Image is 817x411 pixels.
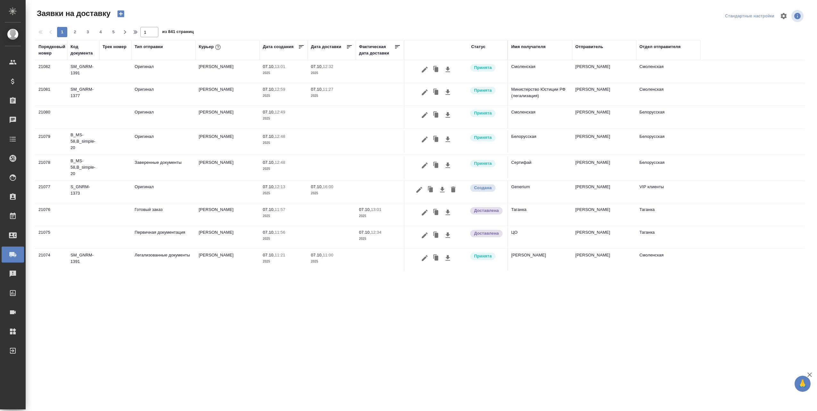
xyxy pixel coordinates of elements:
[371,207,381,212] p: 13:01
[263,160,275,165] p: 07.10,
[96,29,106,35] span: 4
[131,156,196,179] td: Заверенные документы
[795,376,811,392] button: 🙏
[35,226,67,248] td: 21075
[263,64,275,69] p: 07.10,
[470,184,504,192] div: Новая заявка, еще не передана в работу
[263,70,304,76] p: 2025
[70,27,80,37] button: 2
[639,44,680,50] div: Отдел отправителя
[474,110,492,116] p: Принята
[776,8,791,24] span: Настроить таблицу
[442,86,453,98] button: Скачать
[323,87,333,92] p: 11:27
[572,180,636,203] td: [PERSON_NAME]
[575,44,603,50] div: Отправитель
[311,190,353,197] p: 2025
[67,180,99,203] td: S_GNRM-1373
[572,226,636,248] td: [PERSON_NAME]
[263,253,275,257] p: 07.10,
[131,180,196,203] td: Оригинал
[67,129,99,154] td: B_MS-58,B_simple-20
[572,83,636,105] td: [PERSON_NAME]
[96,27,106,37] button: 4
[470,63,504,72] div: Курьер назначен
[442,109,453,121] button: Скачать
[263,207,275,212] p: 07.10,
[263,140,304,146] p: 2025
[35,8,111,19] span: Заявки на доставку
[67,83,99,105] td: SM_GNRM-1377
[359,230,371,235] p: 07.10,
[442,229,453,241] button: Скачать
[508,203,572,226] td: Таганка
[35,83,67,105] td: 21081
[572,130,636,153] td: [PERSON_NAME]
[636,203,700,226] td: Таганка
[131,226,196,248] td: Первичная документация
[131,83,196,105] td: Оригинал
[214,43,222,51] button: При выборе курьера статус заявки автоматически поменяется на «Принята»
[263,258,304,265] p: 2025
[572,203,636,226] td: [PERSON_NAME]
[108,29,119,35] span: 5
[448,184,459,196] button: Удалить
[67,249,99,271] td: SM_GNRM-1391
[196,130,260,153] td: [PERSON_NAME]
[35,156,67,179] td: 21078
[323,184,333,189] p: 16:00
[572,60,636,83] td: [PERSON_NAME]
[359,213,401,219] p: 2025
[474,64,492,71] p: Принята
[636,130,700,153] td: Белорусская
[425,184,437,196] button: Клонировать
[311,184,323,189] p: 07.10,
[572,249,636,271] td: [PERSON_NAME]
[419,229,430,241] button: Редактировать
[359,207,371,212] p: 07.10,
[131,60,196,83] td: Оригинал
[275,184,285,189] p: 12:13
[323,253,333,257] p: 11:00
[196,156,260,179] td: [PERSON_NAME]
[38,44,65,56] div: Порядковый номер
[474,87,492,94] p: Принята
[414,184,425,196] button: Редактировать
[419,159,430,172] button: Редактировать
[263,166,304,172] p: 2025
[470,229,504,238] div: Документы доставлены, фактическая дата доставки проставиться автоматически
[430,206,442,219] button: Клонировать
[636,106,700,128] td: Белорусская
[275,110,285,114] p: 12:49
[275,160,285,165] p: 12:48
[199,43,222,51] div: Курьер
[113,8,129,19] button: Создать
[275,87,285,92] p: 12:59
[442,159,453,172] button: Скачать
[508,226,572,248] td: ЦО
[470,109,504,118] div: Курьер назначен
[508,130,572,153] td: Белорусская
[419,109,430,121] button: Редактировать
[131,203,196,226] td: Готовый заказ
[508,249,572,271] td: [PERSON_NAME]
[470,133,504,142] div: Курьер назначен
[430,159,442,172] button: Клонировать
[437,184,448,196] button: Скачать
[508,106,572,128] td: Смоленская
[263,110,275,114] p: 07.10,
[263,213,304,219] p: 2025
[508,83,572,105] td: Министерство Юстиции РФ (легализация)
[471,44,486,50] div: Статус
[83,27,93,37] button: 3
[470,86,504,95] div: Курьер назначен
[474,207,499,214] p: Доставлена
[131,249,196,271] td: Легализованные документы
[275,230,285,235] p: 11:56
[311,64,323,69] p: 07.10,
[508,156,572,179] td: Сертифай
[35,180,67,203] td: 21077
[470,206,504,215] div: Документы доставлены, фактическая дата доставки проставиться автоматически
[67,60,99,83] td: SM_GNRM-1391
[263,87,275,92] p: 07.10,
